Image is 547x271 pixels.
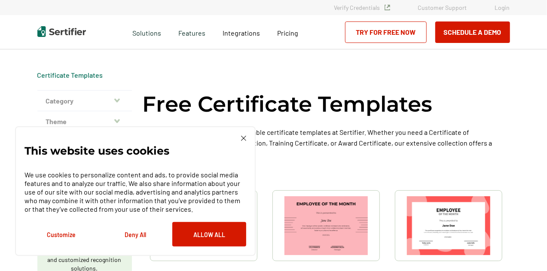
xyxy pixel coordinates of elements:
[277,27,298,37] a: Pricing
[223,29,260,37] span: Integrations
[223,27,260,37] a: Integrations
[495,4,510,11] a: Login
[407,196,490,255] img: Modern & Red Employee of the Month Certificate Template
[37,111,132,132] button: Theme
[132,27,161,37] span: Solutions
[143,127,510,159] p: Explore a wide selection of customizable certificate templates at Sertifier. Whether you need a C...
[284,196,368,255] img: Simple & Modern Employee of the Month Certificate Template
[24,222,98,247] button: Customize
[334,4,390,11] a: Verify Credentials
[37,26,86,37] img: Sertifier | Digital Credentialing Platform
[37,71,103,79] span: Certificate Templates
[24,146,169,155] p: This website uses cookies
[435,21,510,43] button: Schedule a Demo
[37,91,132,111] button: Category
[37,71,103,79] a: Certificate Templates
[345,21,427,43] a: Try for Free Now
[277,29,298,37] span: Pricing
[37,71,103,79] div: Breadcrumb
[172,222,246,247] button: Allow All
[143,90,433,118] h1: Free Certificate Templates
[385,5,390,10] img: Verified
[98,222,172,247] button: Deny All
[24,171,246,213] p: We use cookies to personalize content and ads, to provide social media features and to analyze ou...
[241,136,246,141] img: Cookie Popup Close
[418,4,467,11] a: Customer Support
[178,27,205,37] span: Features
